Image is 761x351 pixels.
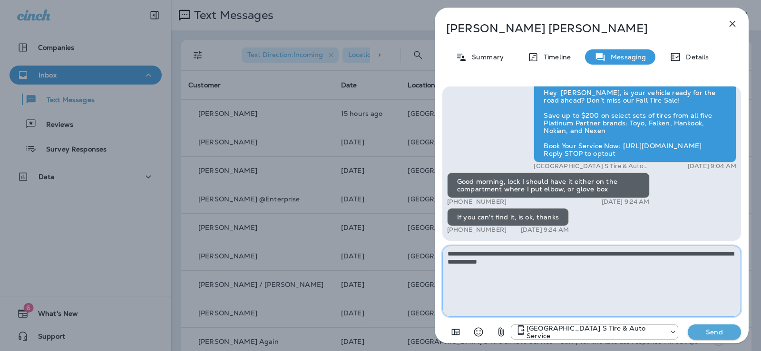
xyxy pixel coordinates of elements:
p: [GEOGRAPHIC_DATA] S Tire & Auto Service [534,162,655,170]
div: Hey [PERSON_NAME], is your vehicle ready for the road ahead? Don’t miss our Fall Tire Sale! Save ... [534,70,736,162]
p: Details [681,53,709,61]
p: [DATE] 9:04 AM [688,162,736,170]
div: If you can't find it, is ok, thanks [447,208,569,226]
p: Messaging [606,53,646,61]
p: Summary [467,53,504,61]
button: Send [688,324,741,340]
p: Send [694,328,734,336]
p: Timeline [539,53,571,61]
button: Select an emoji [469,323,488,342]
div: Good morning, lock I should have it either on the compartment where I put elbow, or glove box [447,172,650,198]
p: [DATE] 9:24 AM [602,198,650,206]
button: Add in a premade template [446,323,465,342]
p: [PHONE_NUMBER] [447,198,507,206]
p: [PHONE_NUMBER] [447,226,507,234]
p: [PERSON_NAME] [PERSON_NAME] [446,22,706,35]
p: [DATE] 9:24 AM [521,226,569,234]
div: +1 (301) 975-0024 [511,324,678,340]
p: [GEOGRAPHIC_DATA] S Tire & Auto Service [527,324,664,340]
